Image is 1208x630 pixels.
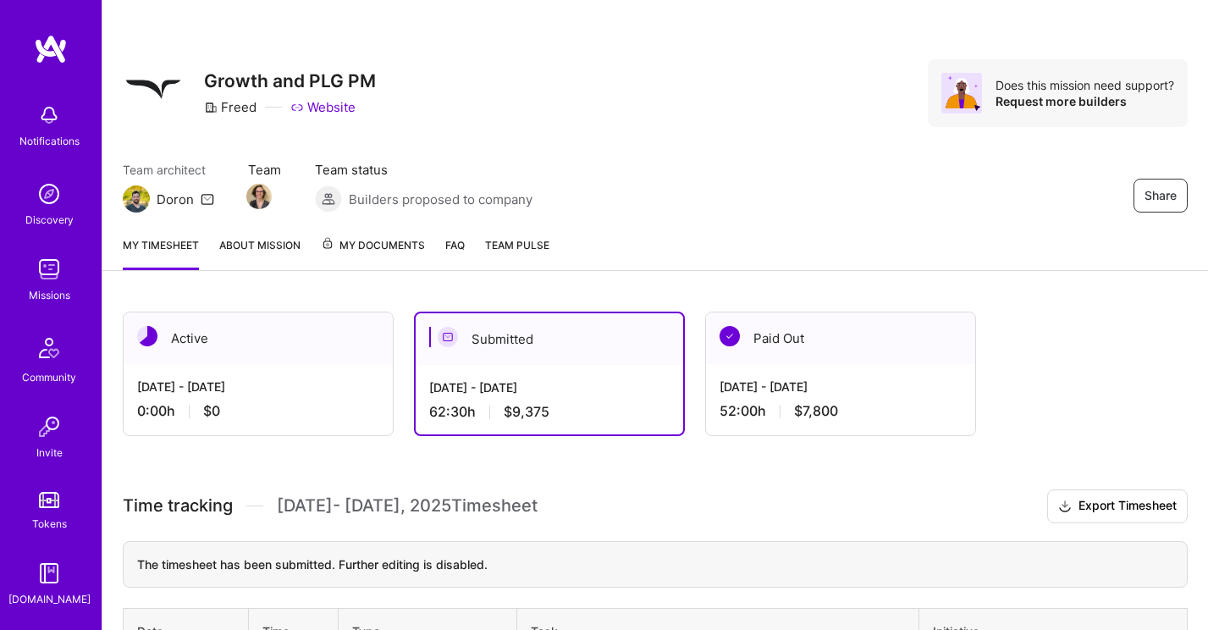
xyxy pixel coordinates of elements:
[445,236,465,270] a: FAQ
[321,236,425,255] span: My Documents
[315,185,342,213] img: Builders proposed to company
[720,326,740,346] img: Paid Out
[485,236,549,270] a: Team Pulse
[39,492,59,508] img: tokens
[1047,489,1188,523] button: Export Timesheet
[504,403,549,421] span: $9,375
[123,59,184,120] img: Company Logo
[25,211,74,229] div: Discovery
[123,161,214,179] span: Team architect
[290,98,356,116] a: Website
[19,132,80,150] div: Notifications
[321,236,425,270] a: My Documents
[204,70,376,91] h3: Growth and PLG PM
[29,328,69,368] img: Community
[137,402,379,420] div: 0:00 h
[34,34,68,64] img: logo
[720,402,962,420] div: 52:00 h
[1145,187,1177,204] span: Share
[32,177,66,211] img: discovery
[1134,179,1188,213] button: Share
[246,184,272,209] img: Team Member Avatar
[720,378,962,395] div: [DATE] - [DATE]
[201,192,214,206] i: icon Mail
[123,541,1188,588] div: The timesheet has been submitted. Further editing is disabled.
[204,101,218,114] i: icon CompanyGray
[36,444,63,461] div: Invite
[1058,498,1072,516] i: icon Download
[32,556,66,590] img: guide book
[429,403,670,421] div: 62:30 h
[315,161,532,179] span: Team status
[204,98,256,116] div: Freed
[32,98,66,132] img: bell
[32,252,66,286] img: teamwork
[22,368,76,386] div: Community
[438,327,458,347] img: Submitted
[416,313,683,365] div: Submitted
[123,185,150,213] img: Team Architect
[8,590,91,608] div: [DOMAIN_NAME]
[137,326,157,346] img: Active
[941,73,982,113] img: Avatar
[123,495,233,517] span: Time tracking
[248,161,281,179] span: Team
[794,402,838,420] span: $7,800
[32,410,66,444] img: Invite
[485,239,549,251] span: Team Pulse
[996,77,1174,93] div: Does this mission need support?
[349,191,532,208] span: Builders proposed to company
[32,515,67,533] div: Tokens
[248,182,270,211] a: Team Member Avatar
[429,379,670,396] div: [DATE] - [DATE]
[996,93,1174,109] div: Request more builders
[277,495,538,517] span: [DATE] - [DATE] , 2025 Timesheet
[157,191,194,208] div: Doron
[29,286,70,304] div: Missions
[219,236,301,270] a: About Mission
[124,312,393,364] div: Active
[203,402,220,420] span: $0
[123,236,199,270] a: My timesheet
[137,378,379,395] div: [DATE] - [DATE]
[706,312,975,364] div: Paid Out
